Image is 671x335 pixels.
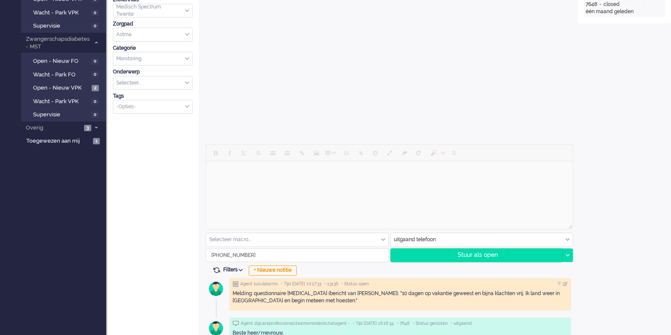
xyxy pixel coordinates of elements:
[33,22,89,30] span: Supervisie
[25,136,106,145] a: Toegewezen aan mij 1
[451,321,472,327] span: • uitgaand
[33,9,89,17] span: Wacht - Park VPK
[586,8,663,15] div: één maand geleden
[233,321,239,326] img: ic_chat_grey.svg
[25,83,105,92] a: Open - Nieuw VPK 2
[33,98,89,106] span: Wacht - Park VPK
[93,138,100,144] span: 1
[113,68,193,76] div: Onderwerp
[233,281,239,287] img: ic_note_grey.svg
[26,137,90,145] span: Toegewezen aan mij
[205,278,227,299] img: avatar
[113,45,193,52] div: Categorie
[113,100,193,114] div: Select Tags
[25,35,90,51] span: Zwangerschapsdiabetes - MST
[597,1,604,8] div: -
[25,56,105,65] a: Open - Nieuw FO 0
[397,321,410,327] span: • 7648
[341,281,369,287] span: • Status open
[586,1,597,8] div: 7648
[413,321,448,327] span: • Status gesloten
[25,96,105,106] a: Wacht - Park VPK 0
[223,267,246,273] span: Filters
[33,71,89,79] span: Wacht - Park FO
[25,21,105,30] a: Supervisie 0
[604,1,620,8] div: closed
[353,321,394,327] span: • Tijd [DATE] 16:16:34
[84,125,91,131] span: 3
[33,57,89,65] span: Open - Nieuw FO
[233,290,568,304] div: Melding: questionnaire [MEDICAL_DATA] (bericht van [PERSON_NAME]). "10 dagen op vakantie geweest ...
[91,71,99,78] span: 0
[241,321,350,327] span: Agent zbjcareprofessionalsteamomnideskchatagent •
[113,20,193,28] div: Zorgpad
[206,249,388,262] input: +31612345678
[25,110,105,119] a: Supervisie 0
[25,8,105,17] a: Wacht - Park VPK 0
[91,58,99,65] span: 0
[25,70,105,79] a: Wacht - Park FO 0
[91,23,99,29] span: 0
[25,124,81,132] span: Overig
[33,84,90,92] span: Open - Nieuw VPK
[92,85,99,91] span: 2
[324,281,338,287] span: • 13136
[91,112,99,118] span: 0
[240,281,278,287] span: Agent lusciialarms
[249,265,297,276] div: + Nieuwe notitie
[281,281,321,287] span: • Tijd [DATE] 10:17:33
[113,93,193,100] div: Tags
[33,111,89,119] span: Supervisie
[3,3,363,18] body: Rich Text Area. Press ALT-0 for help.
[391,249,562,262] div: Stuur als open
[91,10,99,16] span: 0
[91,99,99,105] span: 0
